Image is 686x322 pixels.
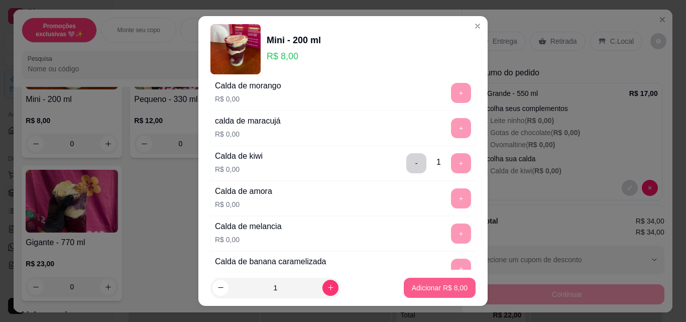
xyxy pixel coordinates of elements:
p: R$ 0,00 [215,164,263,174]
button: Adicionar R$ 8,00 [404,278,476,298]
p: R$ 0,00 [215,94,281,104]
div: Calda de melancia [215,221,282,233]
div: Calda de amora [215,185,272,197]
button: Close [470,18,486,34]
div: Calda de kiwi [215,150,263,162]
div: Mini - 200 ml [267,33,321,47]
button: decrease-product-quantity [212,280,228,296]
p: Adicionar R$ 8,00 [412,283,468,293]
div: Calda de banana caramelizada [215,256,326,268]
img: product-image [210,24,261,74]
p: R$ 0,00 [215,129,281,139]
p: R$ 0,00 [215,235,282,245]
p: R$ 0,00 [215,199,272,209]
button: increase-product-quantity [322,280,338,296]
div: Calda de morango [215,80,281,92]
div: 1 [436,156,441,168]
div: calda de maracujá [215,115,281,127]
button: delete [406,153,426,173]
p: R$ 8,00 [267,49,321,63]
